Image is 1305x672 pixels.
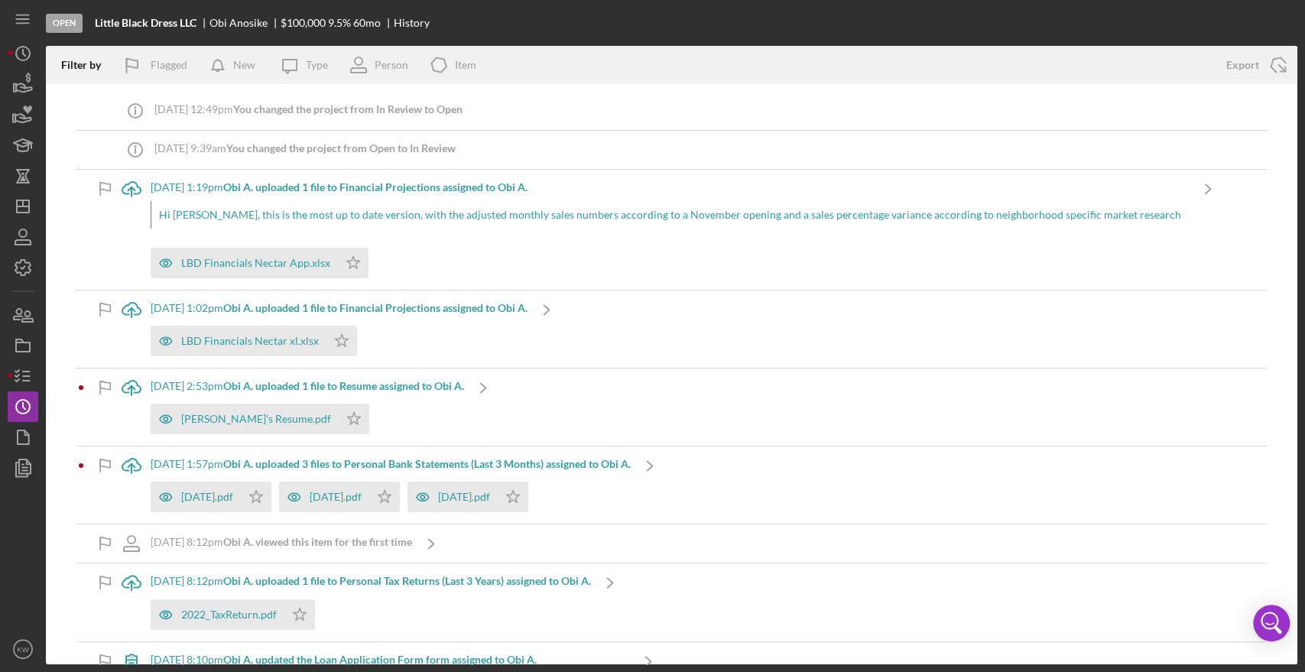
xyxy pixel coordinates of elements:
[154,142,456,154] div: [DATE] 9:39am
[95,17,196,29] b: Little Black Dress LLC
[151,248,368,278] button: LBD Financials Nectar App.xlsx
[181,335,319,347] div: LBD Financials Nectar xl.xlsx
[151,404,369,434] button: [PERSON_NAME]'s Resume.pdf
[281,16,326,29] span: $100,000
[154,103,463,115] div: [DATE] 12:49pm
[279,482,400,512] button: [DATE].pdf
[151,181,1189,193] div: [DATE] 1:19pm
[306,59,328,71] div: Type
[151,201,1189,229] div: Hi [PERSON_NAME], this is the most up to date version, with the adjusted monthly sales numbers ac...
[61,59,112,71] div: Filter by
[226,141,456,154] b: You changed the project from Open to In Review
[438,491,490,503] div: [DATE].pdf
[151,326,357,356] button: LBD Financials Nectar xl.xlsx
[375,59,408,71] div: Person
[151,654,629,666] div: [DATE] 8:10pm
[151,536,412,548] div: [DATE] 8:12pm
[181,413,331,425] div: [PERSON_NAME]'s Resume.pdf
[181,257,330,269] div: LBD Financials Nectar App.xlsx
[181,491,233,503] div: [DATE].pdf
[151,458,631,470] div: [DATE] 1:57pm
[112,50,203,80] button: Flagged
[151,380,464,392] div: [DATE] 2:53pm
[1211,50,1297,80] button: Export
[310,491,362,503] div: [DATE].pdf
[1226,50,1259,80] div: Export
[328,17,351,29] div: 9.5 %
[455,59,476,71] div: Item
[1253,605,1290,641] div: Open Intercom Messenger
[223,574,591,587] b: Obi A. uploaded 1 file to Personal Tax Returns (Last 3 Years) assigned to Obi A.
[407,482,528,512] button: [DATE].pdf
[223,535,412,548] b: Obi A. viewed this item for the first time
[223,379,464,392] b: Obi A. uploaded 1 file to Resume assigned to Obi A.
[223,301,528,314] b: Obi A. uploaded 1 file to Financial Projections assigned to Obi A.
[46,14,83,33] div: Open
[151,575,591,587] div: [DATE] 8:12pm
[203,50,271,80] button: New
[223,653,537,666] b: Obi A. updated the Loan Application Form form assigned to Obi A.
[112,170,1227,290] a: [DATE] 1:19pmObi A. uploaded 1 file to Financial Projections assigned to Obi A.Hi [PERSON_NAME], ...
[223,457,631,470] b: Obi A. uploaded 3 files to Personal Bank Statements (Last 3 Months) assigned to Obi A.
[223,180,528,193] b: Obi A. uploaded 1 file to Financial Projections assigned to Obi A.
[151,302,528,314] div: [DATE] 1:02pm
[151,50,187,80] div: Flagged
[209,17,281,29] div: Obi Anosike
[8,634,38,664] button: KW
[151,599,315,630] button: 2022_TaxReturn.pdf
[353,17,381,29] div: 60 mo
[112,563,629,641] a: [DATE] 8:12pmObi A. uploaded 1 file to Personal Tax Returns (Last 3 Years) assigned to Obi A.2022...
[112,446,669,524] a: [DATE] 1:57pmObi A. uploaded 3 files to Personal Bank Statements (Last 3 Months) assigned to Obi ...
[112,291,566,368] a: [DATE] 1:02pmObi A. uploaded 1 file to Financial Projections assigned to Obi A.LBD Financials Nec...
[112,524,450,563] a: [DATE] 8:12pmObi A. viewed this item for the first time
[112,368,502,446] a: [DATE] 2:53pmObi A. uploaded 1 file to Resume assigned to Obi A.[PERSON_NAME]'s Resume.pdf
[181,609,277,621] div: 2022_TaxReturn.pdf
[233,102,463,115] b: You changed the project from In Review to Open
[151,482,271,512] button: [DATE].pdf
[233,50,255,80] div: New
[394,17,430,29] div: History
[17,645,29,654] text: KW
